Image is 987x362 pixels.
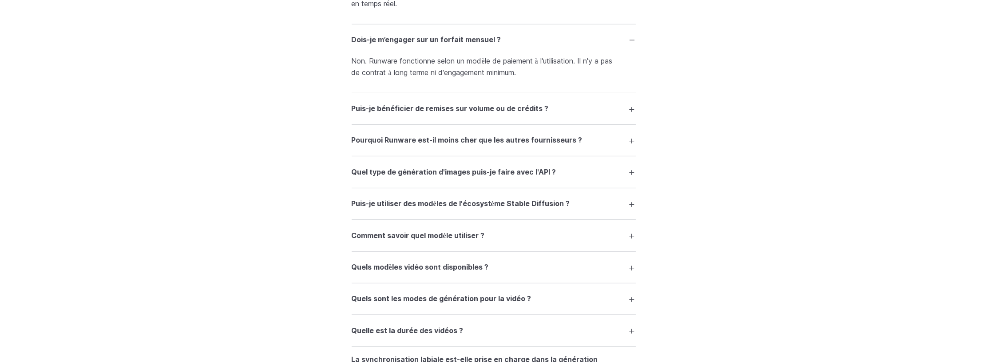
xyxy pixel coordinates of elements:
font: Quels modèles vidéo sont disponibles ? [352,263,488,271]
summary: Quels sont les modes de génération pour la vidéo ? [352,290,636,307]
font: Puis-je utiliser des modèles de l'écosystème Stable Diffusion ? [352,199,570,208]
font: Quelle est la durée des vidéos ? [352,326,464,335]
font: Comment savoir quel modèle utiliser ? [352,231,484,240]
summary: Comment savoir quel modèle utiliser ? [352,227,636,244]
font: Non. Runware fonctionne selon un modèle de paiement à l'utilisation. Il n'y a pas de contrat à lo... [352,56,612,77]
font: Pourquoi Runware est-il moins cher que les autres fournisseurs ? [352,135,583,144]
summary: Quel type de génération d'images puis-je faire avec l'API ? [352,163,636,180]
summary: Puis-je utiliser des modèles de l'écosystème Stable Diffusion ? [352,195,636,212]
summary: Dois-je m’engager sur un forfait mensuel ? [352,32,636,48]
summary: Quelle est la durée des vidéos ? [352,322,636,339]
font: Dois-je m’engager sur un forfait mensuel ? [352,35,501,44]
font: Quel type de génération d'images puis-je faire avec l'API ? [352,167,556,176]
font: Puis-je bénéficier de remises sur volume ou de crédits ? [352,104,549,113]
summary: Quels modèles vidéo sont disponibles ? [352,259,636,276]
font: Quels sont les modes de génération pour la vidéo ? [352,294,531,303]
summary: Pourquoi Runware est-il moins cher que les autres fournisseurs ? [352,132,636,149]
summary: Puis-je bénéficier de remises sur volume ou de crédits ? [352,100,636,117]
